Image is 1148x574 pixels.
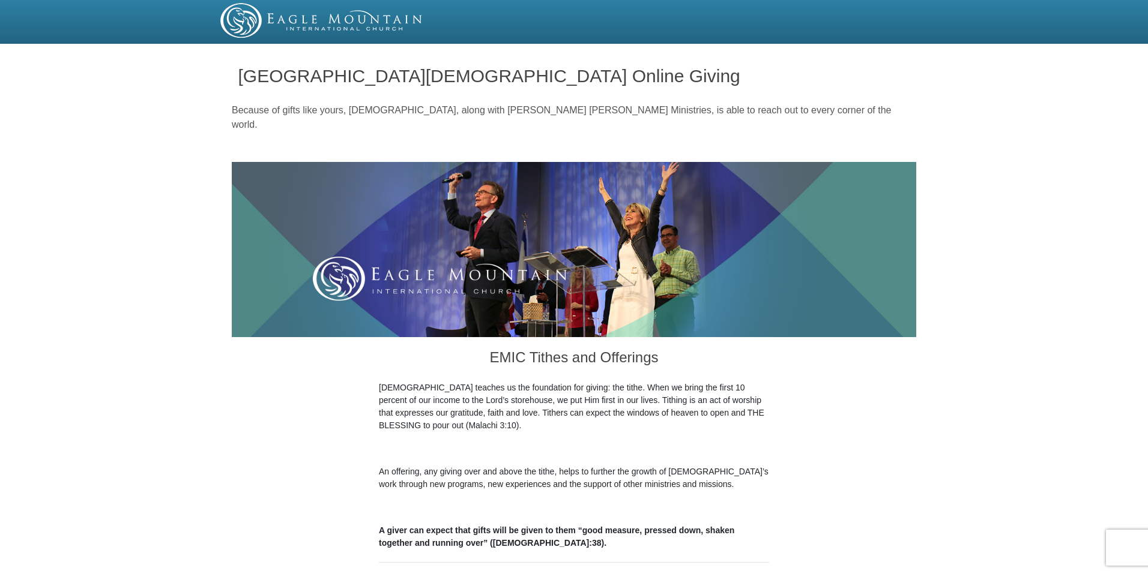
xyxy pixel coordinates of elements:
[379,465,769,491] p: An offering, any giving over and above the tithe, helps to further the growth of [DEMOGRAPHIC_DAT...
[238,66,910,86] h1: [GEOGRAPHIC_DATA][DEMOGRAPHIC_DATA] Online Giving
[379,381,769,432] p: [DEMOGRAPHIC_DATA] teaches us the foundation for giving: the tithe. When we bring the first 10 pe...
[220,3,423,38] img: EMIC
[379,525,734,548] b: A giver can expect that gifts will be given to them “good measure, pressed down, shaken together ...
[379,337,769,381] h3: EMIC Tithes and Offerings
[232,103,916,132] p: Because of gifts like yours, [DEMOGRAPHIC_DATA], along with [PERSON_NAME] [PERSON_NAME] Ministrie...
